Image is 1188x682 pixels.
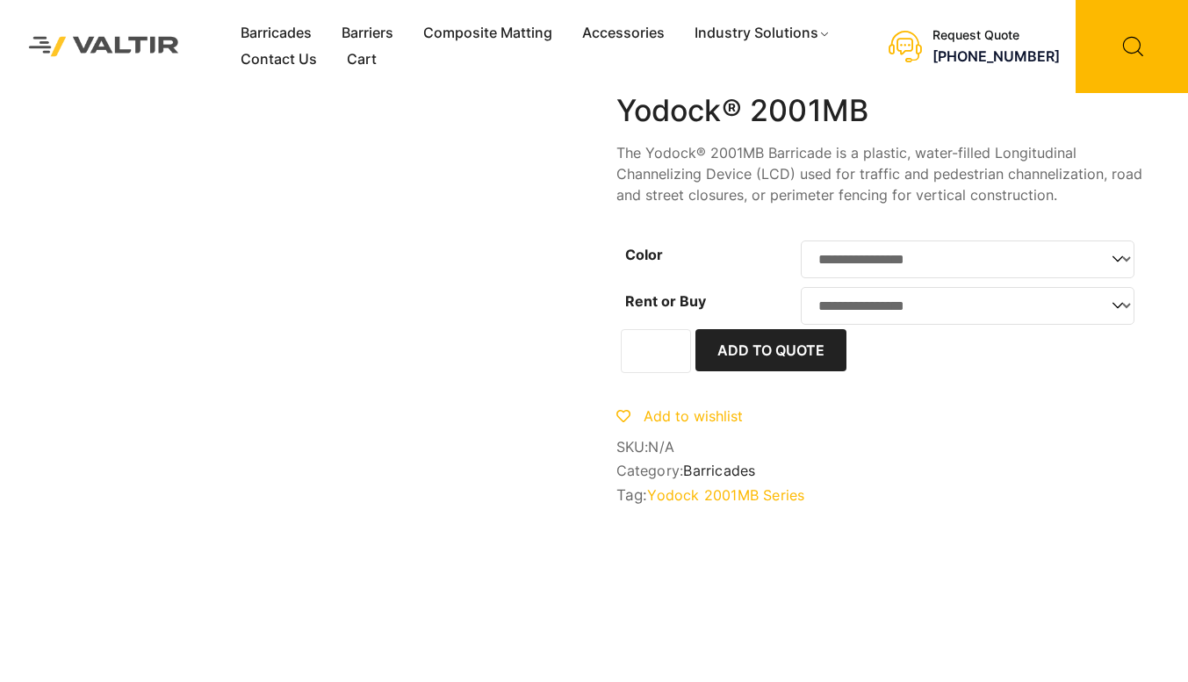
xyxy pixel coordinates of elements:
[616,93,1143,129] h1: Yodock® 2001MB
[683,462,755,479] a: Barricades
[408,20,567,47] a: Composite Matting
[226,20,327,47] a: Barricades
[625,292,706,310] label: Rent or Buy
[616,486,1143,504] span: Tag:
[644,407,743,425] span: Add to wishlist
[332,47,392,73] a: Cart
[621,329,691,373] input: Product quantity
[625,246,663,263] label: Color
[616,463,1143,479] span: Category:
[695,329,846,371] button: Add to Quote
[647,486,804,504] a: Yodock 2001MB Series
[680,20,846,47] a: Industry Solutions
[226,47,332,73] a: Contact Us
[932,28,1060,43] div: Request Quote
[616,407,743,425] a: Add to wishlist
[648,438,674,456] span: N/A
[567,20,680,47] a: Accessories
[932,47,1060,65] a: [PHONE_NUMBER]
[13,21,195,73] img: Valtir Rentals
[616,142,1143,205] p: The Yodock® 2001MB Barricade is a plastic, water-filled Longitudinal Channelizing Device (LCD) us...
[616,439,1143,456] span: SKU:
[327,20,408,47] a: Barriers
